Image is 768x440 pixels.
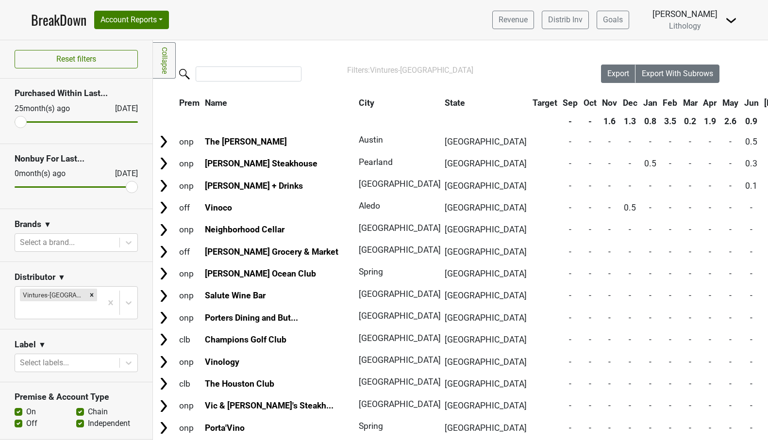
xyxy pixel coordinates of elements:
span: - [750,423,752,433]
span: - [689,269,691,278]
span: [GEOGRAPHIC_DATA] [445,159,527,168]
span: - [709,379,711,389]
span: 0.3 [745,159,757,168]
button: Export [601,65,636,83]
span: [GEOGRAPHIC_DATA] [359,223,441,233]
span: Name [205,98,227,108]
th: Prem: activate to sort column ascending [177,94,202,112]
span: - [608,269,611,278]
span: - [709,137,711,147]
span: ▼ [58,272,66,283]
th: 1.9 [701,113,719,130]
span: - [629,247,631,257]
label: Off [26,418,37,429]
th: Nov: activate to sort column ascending [600,94,620,112]
div: [DATE] [106,168,138,179]
img: Arrow right [156,376,171,391]
span: - [729,379,732,389]
span: [GEOGRAPHIC_DATA] [445,181,527,191]
h3: Brands [15,219,41,229]
span: - [750,269,752,278]
td: off [177,197,202,218]
span: - [569,225,571,234]
th: 2.6 [720,113,741,130]
h3: Purchased Within Last... [15,88,138,98]
span: Spring [359,267,383,277]
td: onp [177,351,202,372]
span: - [629,269,631,278]
h3: Nonbuy For Last... [15,154,138,164]
img: Arrow right [156,156,171,171]
img: Arrow right [156,310,171,325]
span: - [729,225,732,234]
span: Export With Subrows [642,69,713,78]
span: Austin [359,135,383,145]
span: - [750,357,752,367]
a: Porta'Vino [205,423,245,433]
span: - [649,137,651,147]
span: - [649,401,651,410]
span: - [689,313,691,323]
span: - [689,247,691,257]
span: - [750,225,752,234]
span: [GEOGRAPHIC_DATA] [445,225,527,234]
span: - [649,357,651,367]
span: Prem [179,98,200,108]
span: - [689,291,691,300]
span: - [750,379,752,389]
span: [GEOGRAPHIC_DATA] [359,311,441,321]
span: - [589,225,591,234]
h3: Distributor [15,272,55,282]
span: - [569,181,571,191]
a: [PERSON_NAME] Grocery & Market [205,247,338,257]
span: - [709,159,711,168]
span: - [689,225,691,234]
span: [GEOGRAPHIC_DATA] [359,245,441,255]
span: [GEOGRAPHIC_DATA] [445,357,527,367]
span: - [669,401,671,410]
div: 0 month(s) ago [15,168,92,179]
td: clb [177,373,202,394]
span: - [649,335,651,344]
span: - [750,335,752,344]
span: Lithology [669,21,701,31]
div: 25 month(s) ago [15,103,92,114]
span: - [729,313,732,323]
span: - [709,181,711,191]
a: [PERSON_NAME] Steakhouse [205,159,317,168]
span: [GEOGRAPHIC_DATA] [445,291,527,300]
span: ▼ [38,339,46,351]
h3: Premise & Account Type [15,392,138,402]
span: 0.5 [624,203,636,212]
th: Jan: activate to sort column ascending [641,94,660,112]
th: Mar: activate to sort column ascending [681,94,700,112]
a: Salute Wine Bar [205,291,266,300]
span: - [729,291,732,300]
a: Vinology [205,357,239,367]
span: - [669,423,671,433]
span: - [589,401,591,410]
span: - [689,181,691,191]
span: - [669,159,671,168]
div: Remove Vintures-TX [86,289,97,301]
span: - [750,203,752,212]
span: - [689,379,691,389]
span: Target [533,98,557,108]
span: [GEOGRAPHIC_DATA] [359,399,441,409]
th: 1.3 [620,113,640,130]
td: onp [177,395,202,416]
th: 0.9 [742,113,761,130]
span: - [649,379,651,389]
span: - [729,181,732,191]
span: - [608,313,611,323]
span: [GEOGRAPHIC_DATA] [359,355,441,365]
span: [GEOGRAPHIC_DATA] [445,269,527,278]
span: [GEOGRAPHIC_DATA] [445,401,527,410]
span: - [589,181,591,191]
td: onp [177,263,202,284]
a: Distrib Inv [542,11,589,29]
span: - [608,379,611,389]
span: - [589,247,591,257]
span: - [569,423,571,433]
th: - [560,113,580,130]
